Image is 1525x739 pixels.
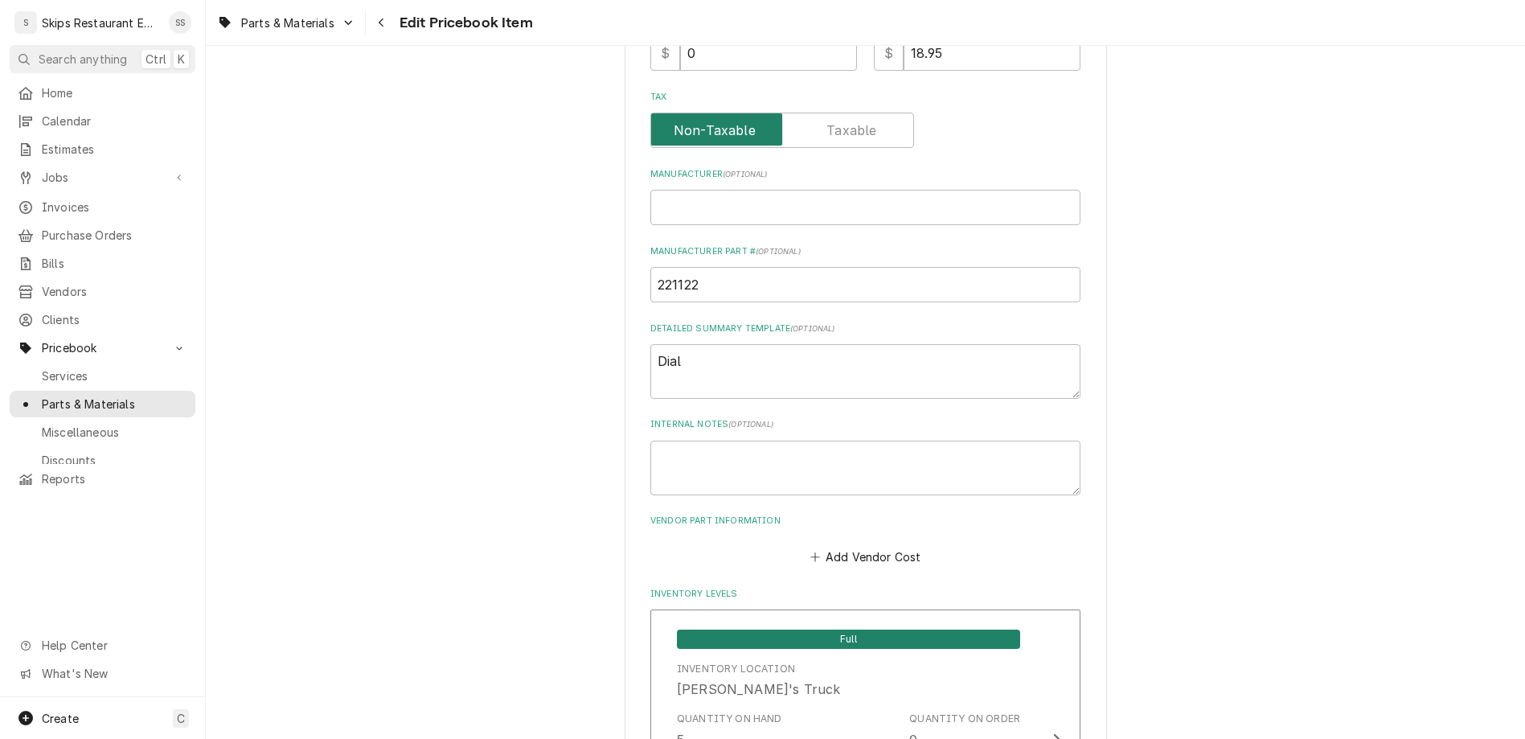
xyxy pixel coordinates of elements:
span: Help Center [42,637,186,654]
span: Bills [42,255,187,272]
span: K [178,51,185,68]
span: ( optional ) [756,247,801,256]
span: Search anything [39,51,127,68]
div: $ [874,35,904,71]
div: Full [677,628,1020,649]
a: Go to What's New [10,660,195,687]
button: Navigate back [369,10,395,35]
label: Manufacturer [650,168,1080,181]
span: ( optional ) [790,324,835,333]
a: Go to Jobs [10,164,195,191]
button: Add Vendor Cost [807,545,924,568]
a: Bills [10,250,195,277]
div: Manufacturer Part # [650,245,1080,302]
span: Home [42,84,187,101]
span: ( optional ) [728,420,773,429]
div: Vendor Part Information [650,515,1080,568]
label: Inventory Levels [650,588,1080,601]
div: S [14,11,37,34]
div: Location [677,662,840,699]
a: Miscellaneous [10,419,195,445]
div: Shan Skipper's Avatar [169,11,191,34]
button: Search anythingCtrlK [10,45,195,73]
span: ( optional ) [723,170,768,179]
div: Internal Notes [650,418,1080,495]
a: Calendar [10,108,195,134]
label: Manufacturer Part # [650,245,1080,258]
a: Clients [10,306,195,333]
a: Parts & Materials [10,391,195,417]
a: Services [10,363,195,389]
a: Reports [10,466,195,492]
label: Tax [650,91,1080,104]
span: Ctrl [146,51,166,68]
a: Invoices [10,194,195,220]
label: Vendor Part Information [650,515,1080,528]
textarea: Dial [650,344,1080,399]
div: Tax [650,91,1080,148]
span: Purchase Orders [42,227,187,244]
span: Parts & Materials [241,14,334,31]
span: Pricebook [42,339,163,356]
div: Manufacturer [650,168,1080,225]
a: Vendors [10,278,195,305]
span: Discounts [42,452,187,469]
a: Home [10,80,195,106]
span: Jobs [42,169,163,186]
span: Reports [42,470,187,487]
div: [PERSON_NAME]'s Truck [677,679,840,699]
span: Estimates [42,141,187,158]
div: Quantity on Hand [677,712,782,726]
span: Parts & Materials [42,396,187,413]
span: Vendors [42,283,187,300]
label: Internal Notes [650,418,1080,431]
span: Edit Pricebook Item [395,12,533,34]
span: Miscellaneous [42,424,187,441]
a: Estimates [10,136,195,162]
span: What's New [42,665,186,682]
div: Detailed Summary Template [650,322,1080,399]
span: Calendar [42,113,187,129]
div: Inventory Location [677,662,795,676]
span: Create [42,712,79,725]
a: Go to Parts & Materials [211,10,362,36]
span: Services [42,367,187,384]
span: C [177,710,185,727]
a: Go to Pricebook [10,335,195,361]
div: SS [169,11,191,34]
a: Discounts [10,447,195,474]
a: Go to Help Center [10,632,195,659]
div: $ [650,35,680,71]
span: Full [677,630,1020,649]
a: Purchase Orders [10,222,195,248]
div: Skips Restaurant Equipment [42,14,160,31]
label: Detailed Summary Template [650,322,1080,335]
div: Quantity on Order [909,712,1020,726]
span: Invoices [42,199,187,216]
span: Clients [42,311,187,328]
